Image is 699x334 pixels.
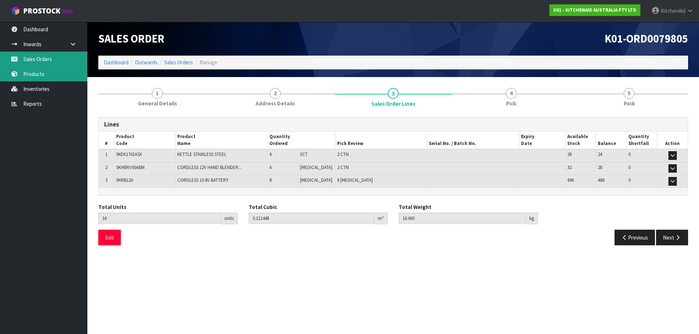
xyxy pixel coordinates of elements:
[624,88,635,99] span: 5
[164,59,193,66] a: Sales Orders
[23,6,60,16] span: ProStock
[624,100,635,107] span: Pack
[337,164,349,170] span: 2 CTN
[399,213,526,224] input: Total Weight
[256,100,295,107] span: Address Details
[105,177,107,183] span: 3
[656,230,688,245] button: Next
[221,213,238,224] div: units
[98,213,221,224] input: Total Units
[371,100,415,108] span: Sales Order Lines
[138,100,177,107] span: General Details
[598,151,602,157] span: 24
[427,132,519,149] th: Serial No. / Batch No.
[657,132,688,149] th: Action
[98,32,165,45] span: Sales Order
[177,177,228,183] span: CORDLESS 10.8V BATTERY
[506,88,517,99] span: 4
[661,7,686,14] span: KitchenAid
[628,177,631,183] span: 0
[62,8,73,15] small: WMS
[105,164,107,170] span: 2
[269,177,272,183] span: 8
[200,59,217,66] span: Manage
[98,230,121,245] button: Exit
[114,132,175,149] th: Product Code
[249,203,277,211] label: Total Cubic
[388,88,399,99] span: 3
[11,6,20,15] img: cube-alt.png
[177,151,226,157] span: KETTLE STAINLESS STEEL
[270,88,281,99] span: 2
[598,177,604,183] span: 488
[269,151,272,157] span: 4
[116,177,133,183] span: 5KRB12A
[519,132,565,149] th: Expiry Date
[565,132,596,149] th: Available Stock
[596,132,626,149] th: Balance
[152,88,163,99] span: 1
[628,151,631,157] span: 0
[105,151,107,157] span: 1
[116,151,142,157] span: 5KEK1701ASX
[567,164,572,170] span: 32
[526,213,538,224] div: kg
[605,32,688,45] span: K01-ORD0079805
[98,203,126,211] label: Total Units
[177,164,242,170] span: CORDLESS 12V HAND BLENDER...
[567,177,574,183] span: 496
[506,100,516,107] span: Pick
[337,151,349,157] span: 2 CTN
[553,7,636,13] strong: K01 - KITCHENAID AUSTRALIA PTY LTD
[300,177,332,183] span: [MEDICAL_DATA]
[269,164,272,170] span: 4
[335,132,427,149] th: Pick Review
[567,151,572,157] span: 28
[399,203,431,211] label: Total Weight
[300,164,332,170] span: [MEDICAL_DATA]
[175,132,268,149] th: Product Name
[626,132,657,149] th: Quantity Shortfall
[104,121,682,128] h3: Lines
[267,132,335,149] th: Quantity Ordered
[116,164,145,170] span: 5KHBRV00ABM
[98,112,688,251] span: Sales Order Lines
[104,59,129,66] a: Dashboard
[374,213,388,224] div: m³
[135,59,158,66] a: Outwards
[615,230,655,245] button: Previous
[300,151,308,157] span: SCT
[598,164,602,170] span: 28
[337,177,373,183] span: 8 [MEDICAL_DATA]
[249,213,375,224] input: Total Cubic
[628,164,631,170] span: 0
[99,132,114,149] th: #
